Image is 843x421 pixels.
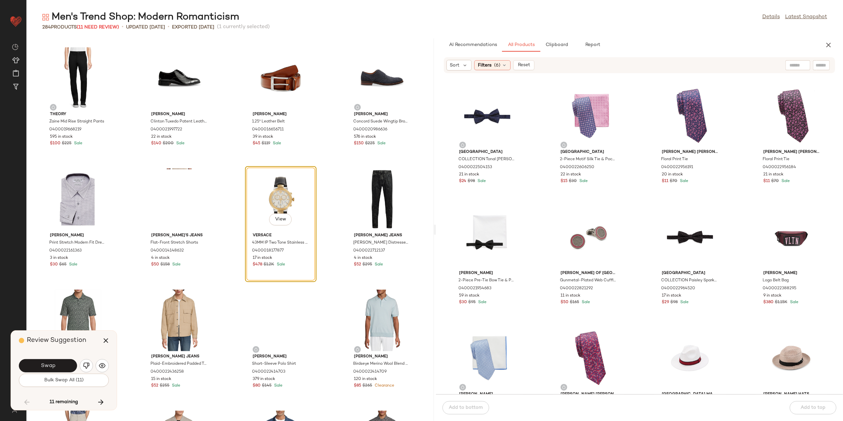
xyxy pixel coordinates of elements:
[661,157,688,163] span: Floral Print Tie
[555,327,622,389] img: 0400022956190_BURGUNDY
[50,134,73,140] span: 595 in stock
[8,408,21,413] img: svg%3e
[171,384,181,388] span: Sale
[354,369,387,375] span: 0400022414709
[448,42,497,48] span: AI Recommendations
[356,105,359,109] img: svg%3e
[477,179,486,183] span: Sale
[661,286,695,292] span: 0400022964520
[789,300,798,304] span: Sale
[758,85,825,147] img: 0400022956184_BLACKBERRY
[450,62,460,69] span: Sort
[507,42,534,48] span: All Products
[561,172,581,178] span: 22 in stock
[459,286,492,292] span: 0400021954683
[50,141,61,147] span: $100
[19,359,77,372] button: Swap
[545,42,568,48] span: Clipboard
[49,119,104,125] span: Zaine Mid Rise Straight Pants
[459,172,480,178] span: 21 in stock
[45,47,111,109] img: 0400019668219_BLACK
[50,112,106,117] span: Theory
[670,178,678,184] span: $70
[763,293,781,299] span: 9 in stock
[273,384,282,388] span: Sale
[168,23,169,31] span: •
[560,157,616,163] span: 2-Piece Motif Silk Tie & Pocket Square Set
[560,286,593,292] span: 0400022821292
[253,112,309,117] span: [PERSON_NAME]
[763,300,774,305] span: $380
[151,255,170,261] span: 4 in stock
[459,293,480,299] span: 59 in stock
[762,13,780,21] a: Details
[461,385,465,389] img: svg%3e
[151,127,183,133] span: 0400021997722
[151,354,208,360] span: [PERSON_NAME] Jeans
[459,164,492,170] span: 0400022504153
[763,172,783,178] span: 21 in stock
[354,240,410,246] span: [PERSON_NAME] Distressed Skinny Jeans
[657,85,724,147] img: 0400022956191_NAVYBERRY
[570,300,579,305] span: $165
[374,262,383,267] span: Sale
[679,179,689,183] span: Sale
[42,25,51,30] span: 284
[376,141,386,146] span: Sale
[374,384,395,388] span: Clearance
[561,392,617,398] span: [PERSON_NAME] [PERSON_NAME]
[354,112,410,117] span: [PERSON_NAME]
[83,362,90,369] img: svg%3e
[146,47,213,109] img: 0400021997722
[477,300,487,304] span: Sale
[252,119,285,125] span: 1.25'' Leather Belt
[454,206,521,268] img: 0400021954683_BLACKWHITE
[758,206,825,268] img: 0400022388295
[253,383,261,389] span: $80
[662,149,718,155] span: [PERSON_NAME] [PERSON_NAME]
[146,168,213,230] img: 0400014148632_OPTICWHITE
[561,300,569,305] span: $50
[780,179,790,183] span: Sale
[49,127,81,133] span: 0400019668219
[349,290,416,351] img: 0400022414709_PALEBLUE
[44,378,84,383] span: Bulk Swap All (11)
[269,213,292,225] button: View
[172,24,214,31] p: Exported [DATE]
[99,362,105,369] img: svg%3e
[578,179,588,183] span: Sale
[49,240,105,246] span: Print Stretch Modern Fit Dress Shirt
[151,112,208,117] span: [PERSON_NAME]
[459,178,467,184] span: $24
[12,44,19,50] img: svg%3e
[160,383,170,389] span: $255
[171,262,181,267] span: Sale
[40,363,55,369] span: Swap
[50,262,58,268] span: $30
[763,149,820,155] span: [PERSON_NAME] [PERSON_NAME]
[468,178,475,184] span: $98
[62,141,71,147] span: $225
[126,24,165,31] p: updated [DATE]
[354,233,410,239] span: [PERSON_NAME] Jeans
[50,399,78,405] span: 11 remaining
[662,172,683,178] span: 20 in stock
[151,119,207,125] span: Clinton Tuxedo Patent Leather Oxford Shoes
[459,392,516,398] span: [PERSON_NAME]
[657,206,724,268] img: 0400022964520_MOONLESS
[662,178,669,184] span: $11
[247,290,314,351] img: 0400022414703_PALEBLUE
[122,23,123,31] span: •
[9,15,22,28] img: heart_red.DM2ytmEG.svg
[561,270,617,276] span: [PERSON_NAME] of [GEOGRAPHIC_DATA]
[50,233,106,239] span: [PERSON_NAME]
[354,134,376,140] span: 576 in stock
[771,178,779,184] span: $70
[42,24,119,31] div: Products
[661,278,718,284] span: COLLECTION Paisley Sparkle [PERSON_NAME]
[49,248,82,254] span: 0400022161363
[354,383,361,389] span: $85
[253,141,260,147] span: $45
[354,354,410,360] span: [PERSON_NAME]
[151,134,172,140] span: 22 in stock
